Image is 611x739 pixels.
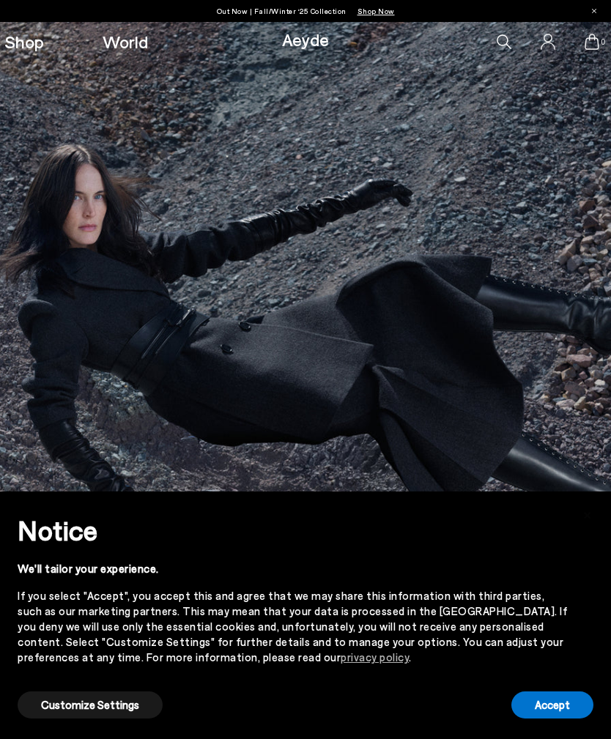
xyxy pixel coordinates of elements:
h2: Notice [18,511,570,549]
button: Close this notice [570,496,605,531]
p: Out Now | Fall/Winter ‘25 Collection [217,4,395,18]
a: Aeyde [282,29,329,50]
span: × [582,502,593,524]
a: privacy policy [341,650,409,664]
div: If you select "Accept", you accept this and agree that we may share this information with third p... [18,588,570,665]
button: Accept [511,691,593,718]
span: 0 [599,38,607,46]
a: World [103,33,148,51]
a: 0 [585,34,599,50]
a: Shop [4,33,44,51]
div: We'll tailor your experience. [18,561,570,576]
button: Customize Settings [18,691,163,718]
span: Navigate to /collections/new-in [358,7,395,15]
